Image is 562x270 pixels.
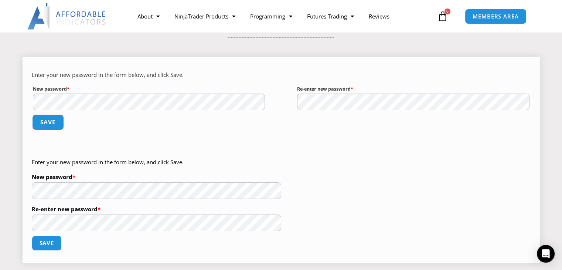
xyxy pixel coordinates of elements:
[297,84,529,94] label: Re-enter new password
[445,9,450,14] span: 0
[32,236,62,251] button: Save
[33,84,265,94] label: New password
[32,171,281,182] label: New password
[243,8,300,25] a: Programming
[32,157,281,168] p: Enter your new password in the form below, and click Save.
[32,203,281,215] label: Re-enter new password
[27,3,107,30] img: LogoAI | Affordable Indicators – NinjaTrader
[473,14,519,19] span: MEMBERS AREA
[32,114,64,130] button: Save
[361,8,397,25] a: Reviews
[465,9,527,24] a: MEMBERS AREA
[32,70,531,80] p: Enter your new password in the form below, and click Save.
[426,6,459,27] a: 0
[537,245,555,263] div: Open Intercom Messenger
[300,8,361,25] a: Futures Trading
[130,8,436,25] nav: Menu
[130,8,167,25] a: About
[167,8,243,25] a: NinjaTrader Products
